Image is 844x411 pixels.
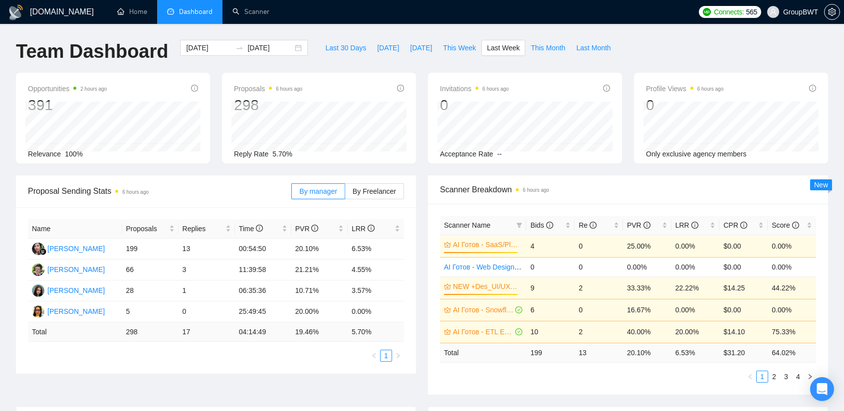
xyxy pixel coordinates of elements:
[410,42,432,53] span: [DATE]
[234,96,302,115] div: 298
[444,328,451,335] span: crown
[781,371,792,382] a: 3
[291,301,348,322] td: 20.00%
[623,343,671,362] td: 20.10 %
[623,321,671,343] td: 40.00%
[757,371,768,382] a: 1
[453,281,520,292] a: NEW +Des_UI/UX_fintech
[28,219,122,239] th: Name
[747,374,753,380] span: left
[122,239,179,260] td: 199
[744,371,756,383] button: left
[671,321,720,343] td: 20.00%
[444,241,451,248] span: crown
[179,7,212,16] span: Dashboard
[792,371,804,383] li: 4
[272,150,292,158] span: 5.70%
[671,276,720,299] td: 22.22%
[497,150,502,158] span: --
[235,322,291,342] td: 04:14:49
[768,371,780,383] li: 2
[122,280,179,301] td: 28
[768,343,816,362] td: 64.02 %
[47,243,105,254] div: [PERSON_NAME]
[397,85,404,92] span: info-circle
[671,235,720,257] td: 0.00%
[643,222,650,229] span: info-circle
[247,42,293,53] input: End date
[719,343,768,362] td: $ 31.20
[769,371,780,382] a: 2
[646,96,724,115] div: 0
[377,42,399,53] span: [DATE]
[28,185,291,197] span: Proposal Sending Stats
[291,239,348,260] td: 20.10%
[186,42,231,53] input: Start date
[122,189,149,195] time: 6 hours ago
[526,235,575,257] td: 4
[405,40,437,56] button: [DATE]
[526,257,575,276] td: 0
[453,239,520,250] a: AI Готов - SaaS/Platform
[671,343,720,362] td: 6.53 %
[352,225,375,233] span: LRR
[697,86,724,92] time: 6 hours ago
[179,301,235,322] td: 0
[810,377,834,401] div: Open Intercom Messenger
[575,321,623,343] td: 2
[235,280,291,301] td: 06:35:36
[117,7,147,16] a: homeHome
[32,244,105,252] a: SN[PERSON_NAME]
[392,350,404,362] button: right
[646,150,747,158] span: Only exclusive agency members
[623,299,671,321] td: 16.67%
[768,276,816,299] td: 44.22%
[526,321,575,343] td: 10
[793,371,804,382] a: 4
[348,301,404,322] td: 0.00%
[768,235,816,257] td: 0.00%
[392,350,404,362] li: Next Page
[746,6,757,17] span: 565
[234,150,268,158] span: Reply Rate
[770,8,777,15] span: user
[32,305,44,318] img: OL
[295,225,319,233] span: PVR
[444,306,451,313] span: crown
[756,371,768,383] li: 1
[299,187,337,195] span: By manager
[719,299,768,321] td: $0.00
[126,223,167,234] span: Proposals
[719,321,768,343] td: $14.10
[235,44,243,52] span: swap-right
[603,85,610,92] span: info-circle
[179,260,235,280] td: 3
[368,225,375,232] span: info-circle
[235,301,291,322] td: 25:49:45
[179,219,235,239] th: Replies
[440,150,493,158] span: Acceptance Rate
[671,299,720,321] td: 0.00%
[768,321,816,343] td: 75.33%
[546,222,553,229] span: info-circle
[623,276,671,299] td: 33.33%
[348,280,404,301] td: 3.57%
[824,4,840,20] button: setting
[39,248,46,255] img: gigradar-bm.png
[579,221,597,229] span: Re
[627,221,650,229] span: PVR
[703,8,711,16] img: upwork-logo.png
[179,280,235,301] td: 1
[8,4,24,20] img: logo
[780,371,792,383] li: 3
[516,222,522,228] span: filter
[47,306,105,317] div: [PERSON_NAME]
[32,284,44,297] img: SK
[122,219,179,239] th: Proposals
[481,40,525,56] button: Last Week
[235,260,291,280] td: 11:39:58
[232,7,269,16] a: searchScanner
[804,371,816,383] li: Next Page
[437,40,481,56] button: This Week
[453,304,513,315] a: AI Готов - Snowflake | Databricks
